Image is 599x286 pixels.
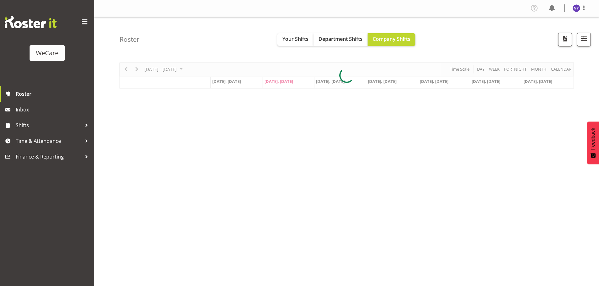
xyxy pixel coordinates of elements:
span: Roster [16,89,91,99]
button: Your Shifts [277,33,313,46]
h4: Roster [119,36,140,43]
span: Shifts [16,121,82,130]
img: Rosterit website logo [5,16,57,28]
span: Time & Attendance [16,136,82,146]
span: Company Shifts [373,35,410,42]
button: Company Shifts [368,33,415,46]
button: Filter Shifts [577,33,591,46]
img: nikita-yates11241.jpg [573,4,580,12]
span: Inbox [16,105,91,114]
button: Download a PDF of the roster according to the set date range. [558,33,572,46]
button: Feedback - Show survey [587,121,599,164]
div: WeCare [36,48,58,58]
span: Department Shifts [319,35,363,42]
button: Department Shifts [313,33,368,46]
span: Your Shifts [282,35,308,42]
span: Finance & Reporting [16,152,82,161]
span: Feedback [590,128,596,150]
